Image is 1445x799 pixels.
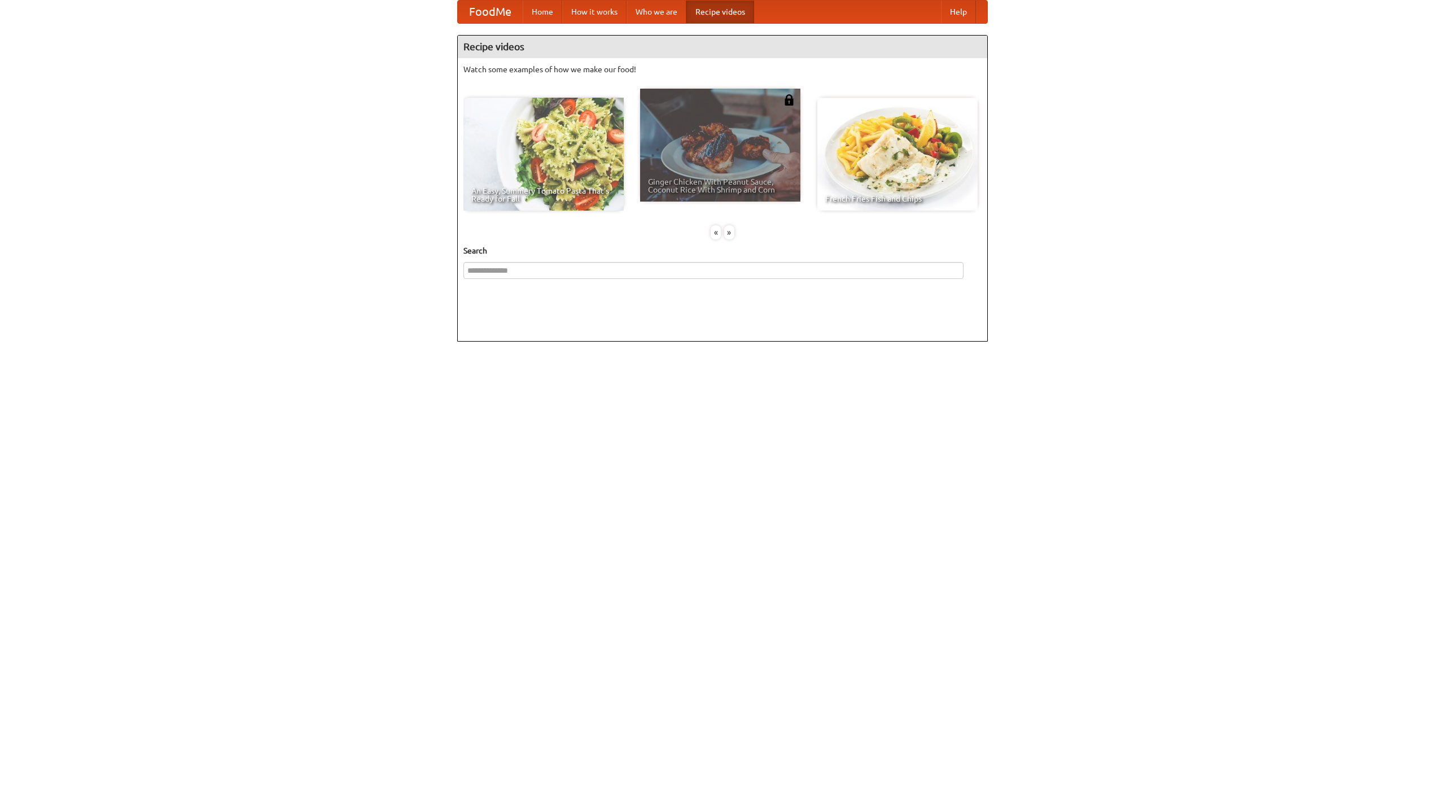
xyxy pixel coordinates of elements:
[783,94,795,106] img: 483408.png
[463,98,624,211] a: An Easy, Summery Tomato Pasta That's Ready for Fall
[711,225,721,239] div: «
[817,98,978,211] a: French Fries Fish and Chips
[724,225,734,239] div: »
[523,1,562,23] a: Home
[458,1,523,23] a: FoodMe
[686,1,754,23] a: Recipe videos
[825,195,970,203] span: French Fries Fish and Chips
[941,1,976,23] a: Help
[471,187,616,203] span: An Easy, Summery Tomato Pasta That's Ready for Fall
[458,36,987,58] h4: Recipe videos
[463,64,982,75] p: Watch some examples of how we make our food!
[627,1,686,23] a: Who we are
[562,1,627,23] a: How it works
[463,245,982,256] h5: Search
